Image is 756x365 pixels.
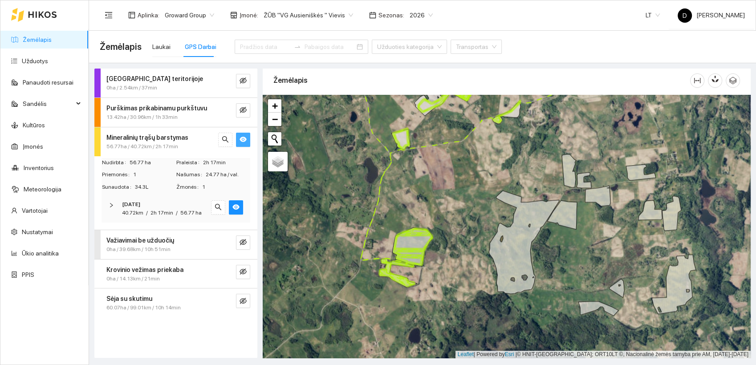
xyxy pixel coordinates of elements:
[24,186,61,193] a: Meteorologija
[202,183,250,191] span: 1
[94,260,257,288] div: Krovinio vežimas priekaba0ha / 14.13km / 21mineye-invisible
[268,113,281,126] a: Zoom out
[106,275,160,283] span: 0ha / 14.13km / 21min
[215,203,222,212] span: search
[236,103,250,118] button: eye-invisible
[294,43,301,50] span: to
[152,42,171,52] div: Laukai
[206,170,250,179] span: 24.77 ha / val.
[268,99,281,113] a: Zoom in
[683,8,687,23] span: D
[128,12,135,19] span: layout
[133,170,175,179] span: 1
[236,294,250,308] button: eye-invisible
[203,158,250,167] span: 2h 17min
[236,74,250,88] button: eye-invisible
[106,142,178,151] span: 56.77ha / 40.72km / 2h 17min
[236,133,250,147] button: eye
[185,42,216,52] div: GPS Darbai
[455,351,751,358] div: | Powered by © HNIT-[GEOGRAPHIC_DATA]; ORT10LT ©, Nacionalinė žemės tarnyba prie AM, [DATE]-[DATE]
[94,288,257,317] div: Sėja su skutimu60.07ha / 99.01km / 10h 14mineye-invisible
[691,77,704,84] span: column-width
[180,210,202,216] span: 56.77 ha
[240,42,290,52] input: Pradžios data
[378,10,404,20] span: Sezonas :
[505,351,514,357] a: Esri
[105,11,113,19] span: menu-fold
[100,6,118,24] button: menu-fold
[22,207,48,214] a: Vartotojai
[236,265,250,279] button: eye-invisible
[165,8,214,22] span: Groward Group
[102,170,133,179] span: Priemonės
[294,43,301,50] span: swap-right
[24,164,54,171] a: Inventorius
[102,195,250,223] div: [DATE]40.72km/2h 17min/56.77 hasearcheye
[94,69,257,97] div: [GEOGRAPHIC_DATA] teritorijoje0ha / 2.54km / 37mineye-invisible
[176,158,203,167] span: Praleista
[102,158,130,167] span: Nudirbta
[122,201,140,207] strong: [DATE]
[268,132,281,146] button: Initiate a new search
[22,57,48,65] a: Užduotys
[211,200,225,215] button: search
[94,230,257,259] div: Važiavimai be užduočių0ha / 39.68km / 10h 51mineye-invisible
[232,203,240,212] span: eye
[240,106,247,115] span: eye-invisible
[146,210,148,216] span: /
[176,210,178,216] span: /
[106,304,181,312] span: 60.07ha / 99.01km / 10h 14min
[272,114,278,125] span: −
[94,127,257,156] div: Mineralinių trąšų barstymas56.77ha / 40.72km / 2h 17minsearcheye
[150,210,173,216] span: 2h 17min
[690,73,704,88] button: column-width
[240,136,247,144] span: eye
[22,228,53,235] a: Nustatymai
[135,183,175,191] span: 34.3L
[268,152,288,171] a: Layers
[240,297,247,306] span: eye-invisible
[23,122,45,129] a: Kultūros
[369,12,376,19] span: calendar
[176,170,206,179] span: Našumas
[240,10,258,20] span: Įmonė :
[23,95,73,113] span: Sandėlis
[230,12,237,19] span: shop
[240,239,247,247] span: eye-invisible
[106,84,157,92] span: 0ha / 2.54km / 37min
[273,68,690,93] div: Žemėlapis
[240,268,247,276] span: eye-invisible
[122,210,143,216] span: 40.72km
[138,10,159,20] span: Aplinka :
[410,8,433,22] span: 2026
[106,245,171,254] span: 0ha / 39.68km / 10h 51min
[130,158,175,167] span: 56.77 ha
[222,136,229,144] span: search
[236,235,250,250] button: eye-invisible
[240,77,247,85] span: eye-invisible
[264,8,353,22] span: ŽŪB "VG Ausieniškės " Vievis
[23,143,43,150] a: Įmonės
[106,105,207,112] strong: Purškimas prikabinamu purkštuvu
[23,36,52,43] a: Žemėlapis
[272,100,278,111] span: +
[458,351,474,357] a: Leaflet
[22,250,59,257] a: Ūkio analitika
[176,183,202,191] span: Žmonės
[102,183,135,191] span: Sunaudota
[678,12,745,19] span: [PERSON_NAME]
[23,79,73,86] a: Panaudoti resursai
[646,8,660,22] span: LT
[106,113,178,122] span: 13.42ha / 30.96km / 1h 33min
[305,42,355,52] input: Pabaigos data
[229,200,243,215] button: eye
[94,98,257,127] div: Purškimas prikabinamu purkštuvu13.42ha / 30.96km / 1h 33mineye-invisible
[106,266,183,273] strong: Krovinio vežimas priekaba
[218,133,232,147] button: search
[516,351,517,357] span: |
[106,237,174,244] strong: Važiavimai be užduočių
[109,203,114,208] span: right
[106,75,203,82] strong: [GEOGRAPHIC_DATA] teritorijoje
[106,295,152,302] strong: Sėja su skutimu
[106,134,188,141] strong: Mineralinių trąšų barstymas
